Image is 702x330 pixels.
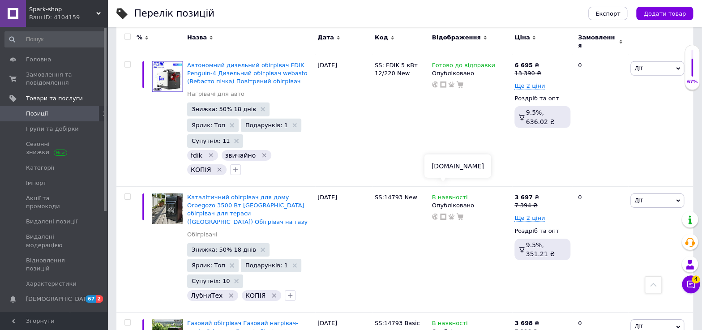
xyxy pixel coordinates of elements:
img: Автономный дизельный обогреватель для авто FDIK Penguin-4 Дизельный отопитель webasto (Вебасто пе... [152,61,183,92]
span: Подарунків: 1 [245,122,288,128]
div: [DATE] [315,54,372,186]
span: Код [375,34,388,42]
span: Показники роботи компанії [26,311,83,327]
span: SS:14793 Basic [375,320,420,326]
span: Видалені модерацією [26,233,83,249]
span: Сезонні знижки [26,140,83,156]
span: Експорт [595,10,621,17]
span: Товари та послуги [26,94,83,103]
span: Позиції [26,110,48,118]
span: Відображення [432,34,481,42]
div: Опубліковано [432,201,510,210]
span: Ціна [514,34,530,42]
span: 2 [96,295,103,303]
span: Видалені позиції [26,218,77,226]
span: Назва [187,34,207,42]
b: 6 695 [514,62,533,69]
input: Пошук [4,31,106,47]
span: Spark-shop [29,5,96,13]
span: КОПІЯ [191,166,211,173]
div: Опубліковано [432,69,510,77]
span: Імпорт [26,179,47,187]
svg: Видалити мітку [227,292,235,299]
button: Додати товар [636,7,693,20]
span: Відновлення позицій [26,257,83,273]
div: ₴ [514,193,539,201]
span: % [137,34,142,42]
span: Категорії [26,164,54,172]
svg: Видалити мітку [261,152,268,159]
div: ₴ [514,61,541,69]
a: Автономний дизельний обігрівач FDIK Penguin-4 Дизельний обігрівач webasto (Вебасто пічка) Повітря... [187,62,307,85]
div: 13 390 ₴ [514,69,541,77]
span: звичайно [225,152,256,159]
span: Супутніх: 10 [192,278,230,284]
span: Подарунків: 1 [245,262,288,268]
span: Ярлик: Топ [192,122,225,128]
span: fdik [191,152,202,159]
a: Нагрівачі для авто [187,90,244,98]
div: Ваш ID: 4104159 [29,13,107,21]
span: Знижка: 50% 18 днів [192,106,256,112]
span: Супутніх: 11 [192,138,230,144]
span: В наявності [432,194,468,203]
button: Експорт [588,7,628,20]
span: КОПІЯ [245,292,265,299]
span: ЛубниТех [191,292,223,299]
button: Чат з покупцем4 [682,275,700,293]
div: 67% [685,79,699,85]
b: 3 698 [514,320,533,326]
span: 9.5%, 351.21 ₴ [526,241,555,257]
span: 67 [86,295,96,303]
span: Характеристики [26,280,77,288]
span: Замовлення [578,34,616,50]
div: 7 394 ₴ [514,201,539,210]
span: Дії [634,65,642,72]
span: Головна [26,56,51,64]
div: 0 [573,54,628,186]
a: Каталітичний обігрівач для дому Orbegozo 3500 Вт [GEOGRAPHIC_DATA] обігрівач для тераси ([GEOGRAP... [187,194,308,225]
span: Дії [634,197,642,204]
div: Перелік позицій [134,9,214,18]
span: [DEMOGRAPHIC_DATA] [26,295,92,303]
div: Роздріб та опт [514,227,570,235]
div: [DATE] [315,186,372,313]
span: Замовлення та повідомлення [26,71,83,87]
span: Додати товар [643,10,686,17]
span: Ярлик: Топ [192,262,225,268]
img: Каталитический обогреватель для дома Orbegozo 3500 Вт Газовый обогреватель для террасы (Испания) ... [152,193,183,224]
span: Групи та добірки [26,125,79,133]
span: Дії [634,323,642,330]
span: 4 [692,273,700,281]
b: 3 697 [514,194,533,201]
div: [DOMAIN_NAME] [424,154,491,178]
div: Роздріб та опт [514,94,570,103]
span: Ще 2 ціни [514,82,545,90]
span: В наявності [432,320,468,329]
span: SS:14793 New [375,194,417,201]
span: Дата [317,34,334,42]
span: 9.5%, 636.02 ₴ [526,109,555,125]
div: ₴ [514,319,539,327]
span: Ще 2 ціни [514,214,545,222]
span: SS: FDIK 5 кВт 12/220 New [375,62,418,77]
span: Готово до відправки [432,62,495,71]
span: Знижка: 50% 18 днів [192,247,256,253]
svg: Видалити мітку [216,166,223,173]
a: Обігрівачі [187,231,217,239]
svg: Видалити мітку [270,292,278,299]
span: Акції та промокоди [26,194,83,210]
svg: Видалити мітку [207,152,214,159]
div: 0 [573,186,628,313]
